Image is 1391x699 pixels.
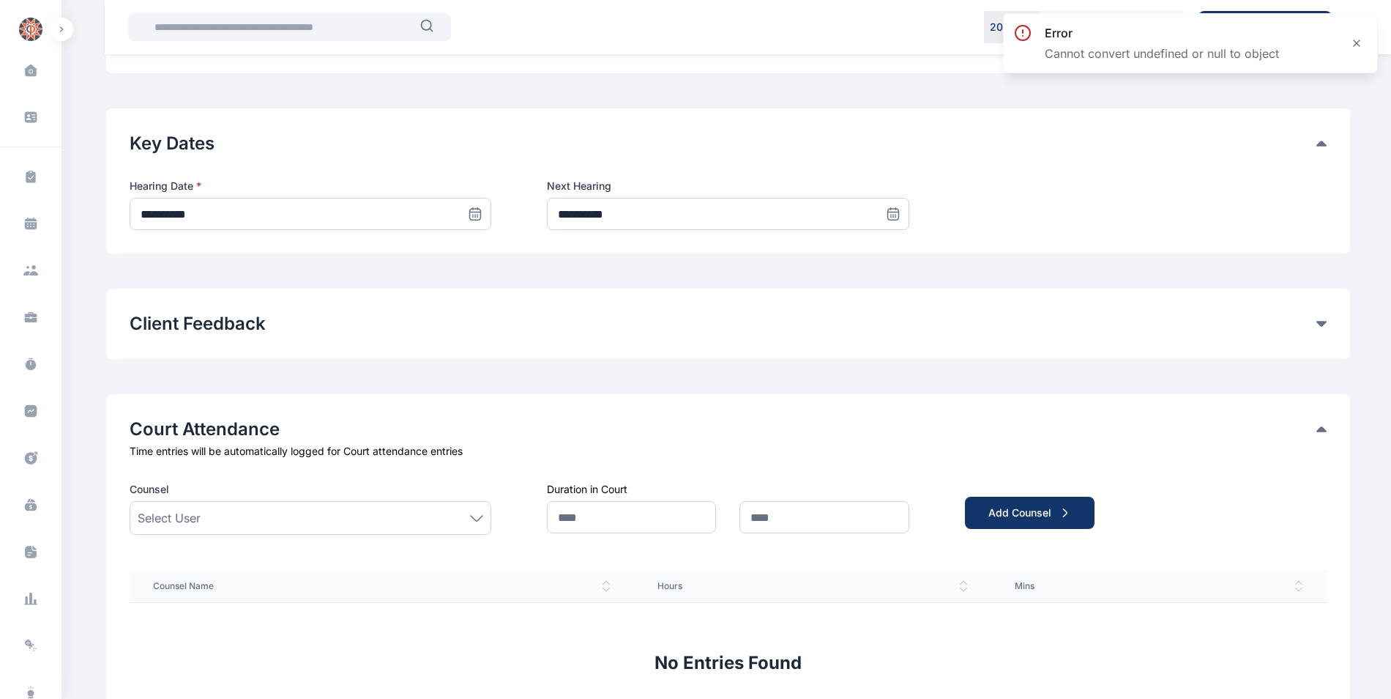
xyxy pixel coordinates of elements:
[130,132,1327,155] div: Key Dates
[1045,45,1279,62] p: Cannot convert undefined or null to object
[130,418,1327,441] div: Court Attendance
[547,483,627,495] label: Duration in Court
[1015,580,1303,592] span: Mins
[138,509,201,527] span: Select User
[130,132,1316,155] button: Key Dates
[657,580,967,592] span: Hours
[988,506,1071,520] div: Add Counsel
[130,418,1316,441] button: Court Attendance
[130,179,491,193] label: Hearing Date
[1045,24,1279,42] h3: error
[130,444,1327,459] div: Time entries will be automatically logged for Court attendance entries
[130,312,1327,336] div: Client Feedback
[153,580,611,592] span: Counsel Name
[965,497,1094,529] button: Add Counsel
[655,651,802,675] h2: No Entries Found
[130,312,1316,336] button: Client Feedback
[547,179,909,193] label: Next Hearing
[130,482,169,497] span: Counsel
[990,20,1034,34] p: 20 : 45 : 44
